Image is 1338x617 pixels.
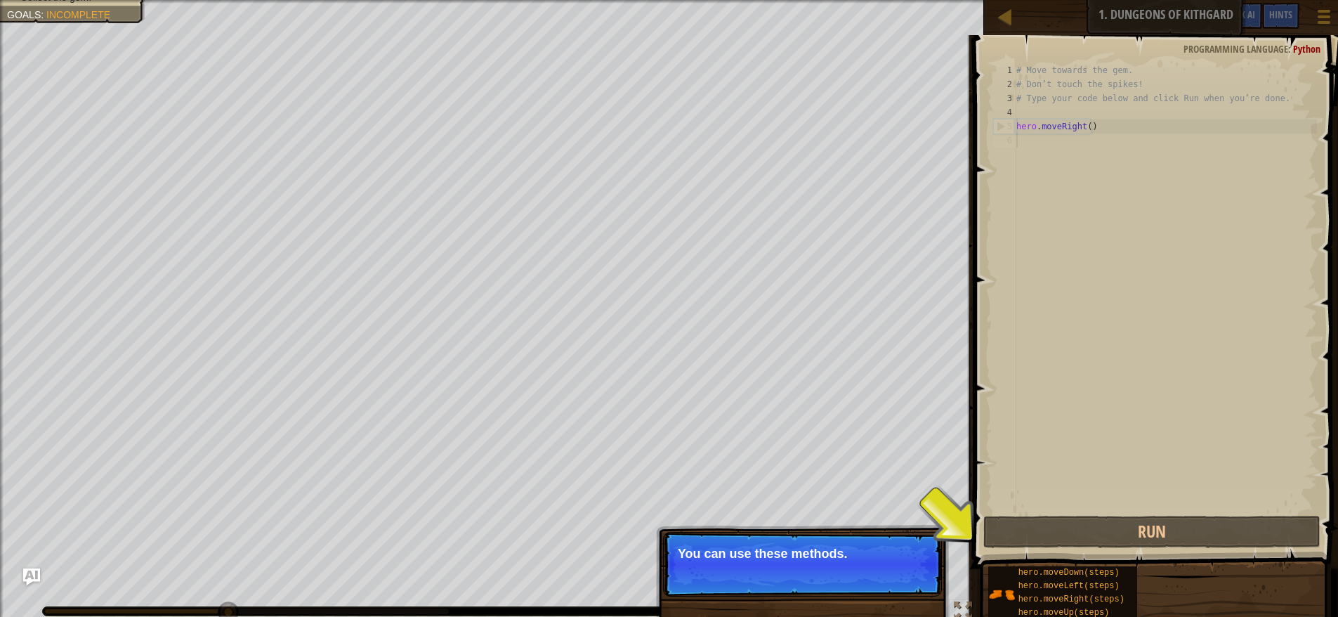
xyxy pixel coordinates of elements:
[1288,42,1293,56] span: :
[993,91,1016,105] div: 3
[46,9,110,20] span: Incomplete
[23,569,40,585] button: Ask AI
[1269,8,1292,21] span: Hints
[983,516,1320,548] button: Run
[1293,42,1320,56] span: Python
[993,105,1016,119] div: 4
[988,581,1015,608] img: portrait.png
[993,134,1016,148] div: 6
[1224,3,1262,29] button: Ask AI
[1018,595,1124,604] span: hero.moveRight(steps)
[41,9,46,20] span: :
[993,77,1016,91] div: 2
[993,63,1016,77] div: 1
[1018,568,1120,578] span: hero.moveDown(steps)
[1183,42,1288,56] span: Programming language
[678,547,927,561] p: You can use these methods.
[1018,581,1120,591] span: hero.moveLeft(steps)
[994,119,1016,134] div: 5
[7,9,41,20] span: Goals
[1231,8,1255,21] span: Ask AI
